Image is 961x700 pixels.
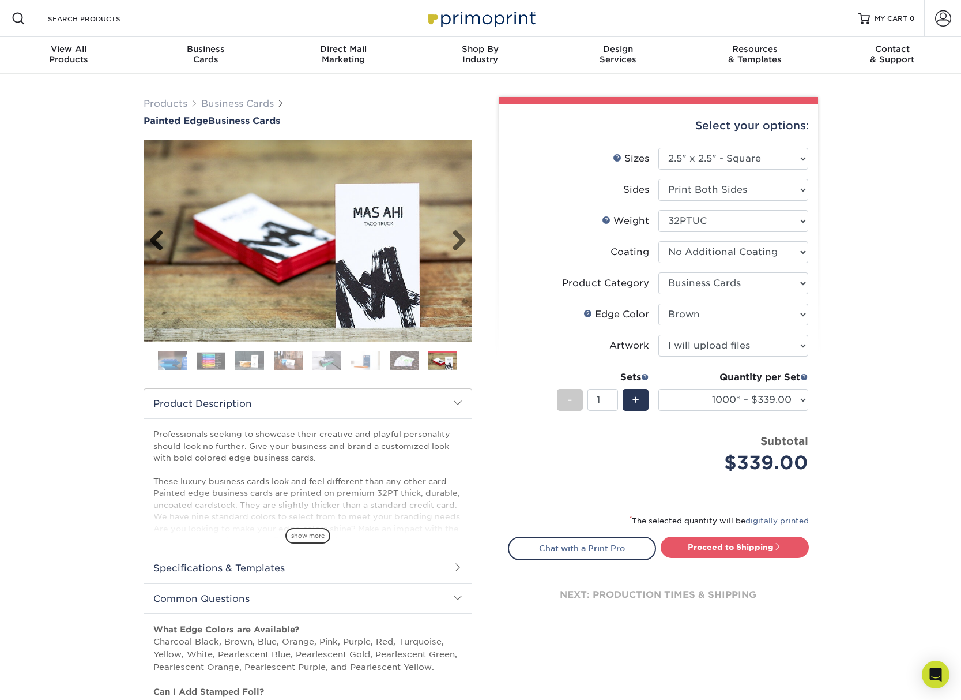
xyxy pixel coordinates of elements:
div: Edge Color [583,308,649,321]
div: $339.00 [667,449,808,477]
div: & Templates [687,44,824,65]
h1: Business Cards [144,115,472,126]
h2: Common Questions [144,583,472,613]
img: Business Cards 07 [390,351,419,371]
img: Business Cards 04 [274,351,303,371]
div: Sets [557,370,649,384]
div: Services [549,44,687,65]
strong: Subtotal [760,435,808,447]
a: Shop ByIndustry [412,37,549,74]
span: Resources [687,44,824,54]
a: DesignServices [549,37,687,74]
span: Direct Mail [274,44,412,54]
img: Business Cards 05 [312,351,341,371]
img: Business Cards 08 [428,352,457,372]
img: Business Cards 06 [351,351,380,371]
strong: What Edge Colors are Available? [153,624,299,634]
small: The selected quantity will be [630,516,809,525]
span: show more [285,528,330,544]
a: Direct MailMarketing [274,37,412,74]
div: Sides [623,183,649,197]
div: Open Intercom Messenger [922,661,949,688]
p: Professionals seeking to showcase their creative and playful personality should look no further. ... [153,428,462,652]
div: Sizes [613,152,649,166]
div: Coating [610,245,649,259]
div: Product Category [562,276,649,290]
div: Select your options: [508,104,809,148]
img: Business Cards 03 [235,351,264,371]
h2: Specifications & Templates [144,553,472,583]
span: Shop By [412,44,549,54]
a: Proceed to Shipping [661,537,809,557]
div: Artwork [609,339,649,353]
a: BusinessCards [137,37,274,74]
div: & Support [824,44,961,65]
img: Painted Edge 08 [144,128,472,355]
span: Painted Edge [144,115,208,126]
strong: Can I Add Stamped Foil? [153,687,264,697]
img: Business Cards 01 [158,347,187,376]
a: Resources& Templates [687,37,824,74]
input: SEARCH PRODUCTS..... [47,12,159,25]
img: Primoprint [423,6,538,31]
a: Contact& Support [824,37,961,74]
a: Products [144,98,187,109]
a: digitally printed [745,516,809,525]
span: Business [137,44,274,54]
div: Quantity per Set [658,370,808,384]
a: Business Cards [201,98,274,109]
h2: Product Description [144,389,472,418]
span: 0 [910,14,915,23]
img: Business Cards 02 [197,352,225,370]
span: - [567,391,572,409]
span: MY CART [875,14,907,24]
span: + [632,391,639,409]
span: Design [549,44,687,54]
div: Marketing [274,44,412,65]
div: Industry [412,44,549,65]
a: Chat with a Print Pro [508,537,656,560]
div: next: production times & shipping [508,560,809,630]
div: Weight [602,214,649,228]
span: Contact [824,44,961,54]
a: Painted EdgeBusiness Cards [144,115,472,126]
div: Cards [137,44,274,65]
